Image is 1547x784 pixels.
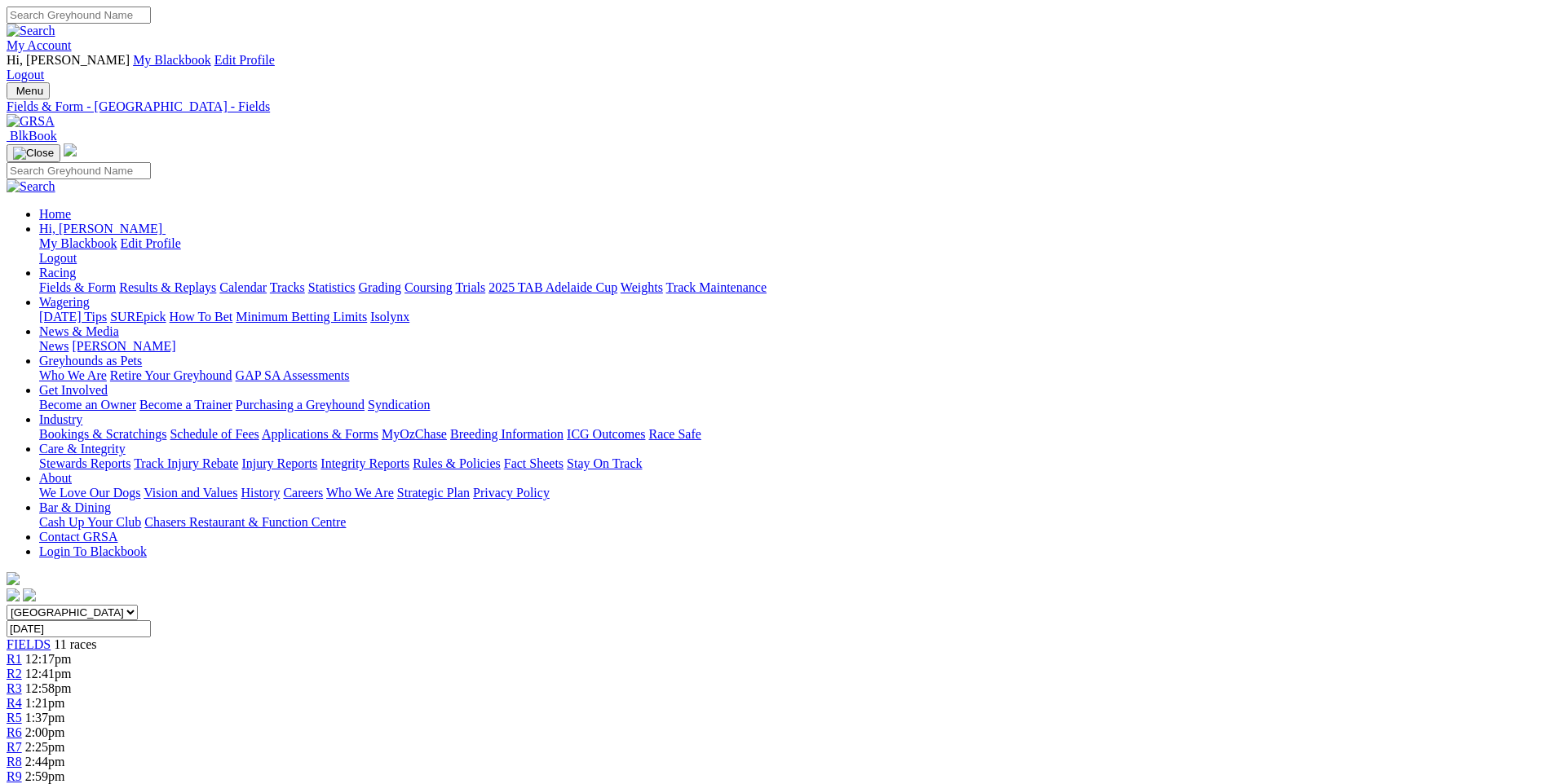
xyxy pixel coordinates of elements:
[7,725,22,739] a: R6
[7,588,20,601] img: facebook.svg
[39,500,111,514] a: Bar & Dining
[413,456,501,470] a: Rules & Policies
[39,207,71,221] a: Home
[39,266,76,280] a: Racing
[39,339,69,353] a: News
[7,53,1540,82] div: My Account
[7,38,72,52] a: My Account
[7,769,22,783] a: R9
[110,368,232,382] a: Retire Your Greyhound
[7,144,60,162] button: Toggle navigation
[133,53,211,67] a: My Blackbook
[39,368,1540,383] div: Greyhounds as Pets
[25,696,65,710] span: 1:21pm
[39,236,1540,266] div: Hi, [PERSON_NAME]
[7,740,22,754] a: R7
[110,310,166,324] a: SUREpick
[320,456,409,470] a: Integrity Reports
[241,486,280,500] a: History
[7,68,44,81] a: Logout
[7,696,22,710] a: R4
[7,162,151,179] input: Search
[308,280,356,294] a: Statistics
[134,456,238,470] a: Track Injury Rebate
[170,427,259,441] a: Schedule of Fees
[262,427,378,441] a: Applications & Forms
[39,310,107,324] a: [DATE] Tips
[25,711,65,725] span: 1:37pm
[39,471,72,485] a: About
[236,310,367,324] a: Minimum Betting Limits
[144,515,346,529] a: Chasers Restaurant & Function Centre
[25,652,72,666] span: 12:17pm
[119,280,216,294] a: Results & Replays
[326,486,394,500] a: Who We Are
[7,711,22,725] a: R5
[39,222,166,236] a: Hi, [PERSON_NAME]
[236,398,365,412] a: Purchasing a Greyhound
[39,412,82,426] a: Industry
[567,427,645,441] a: ICG Outcomes
[39,354,142,368] a: Greyhounds as Pets
[455,280,485,294] a: Trials
[39,383,108,397] a: Get Involved
[170,310,233,324] a: How To Bet
[39,486,1540,500] div: About
[270,280,305,294] a: Tracks
[72,339,175,353] a: [PERSON_NAME]
[7,53,130,67] span: Hi, [PERSON_NAME]
[7,179,55,194] img: Search
[25,740,65,754] span: 2:25pm
[39,251,77,265] a: Logout
[7,7,151,24] input: Search
[7,637,51,651] a: FIELDS
[214,53,275,67] a: Edit Profile
[39,427,166,441] a: Bookings & Scratchings
[7,99,1540,114] div: Fields & Form - [GEOGRAPHIC_DATA] - Fields
[7,755,22,769] a: R8
[283,486,323,500] a: Careers
[39,456,1540,471] div: Care & Integrity
[39,324,119,338] a: News & Media
[666,280,767,294] a: Track Maintenance
[39,456,130,470] a: Stewards Reports
[7,681,22,695] a: R3
[25,681,72,695] span: 12:58pm
[7,24,55,38] img: Search
[7,114,55,129] img: GRSA
[25,667,72,680] span: 12:41pm
[39,515,1540,530] div: Bar & Dining
[450,427,564,441] a: Breeding Information
[7,82,50,99] button: Toggle navigation
[39,544,147,558] a: Login To Blackbook
[7,620,151,637] input: Select date
[39,515,141,529] a: Cash Up Your Club
[241,456,317,470] a: Injury Reports
[39,222,162,236] span: Hi, [PERSON_NAME]
[7,129,57,143] a: BlkBook
[39,530,117,544] a: Contact GRSA
[359,280,401,294] a: Grading
[39,280,1540,295] div: Racing
[39,486,140,500] a: We Love Our Dogs
[404,280,453,294] a: Coursing
[64,143,77,156] img: logo-grsa-white.png
[39,442,126,456] a: Care & Integrity
[39,398,136,412] a: Become an Owner
[7,667,22,680] a: R2
[621,280,663,294] a: Weights
[488,280,617,294] a: 2025 TAB Adelaide Cup
[219,280,267,294] a: Calendar
[39,427,1540,442] div: Industry
[10,129,57,143] span: BlkBook
[7,652,22,666] a: R1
